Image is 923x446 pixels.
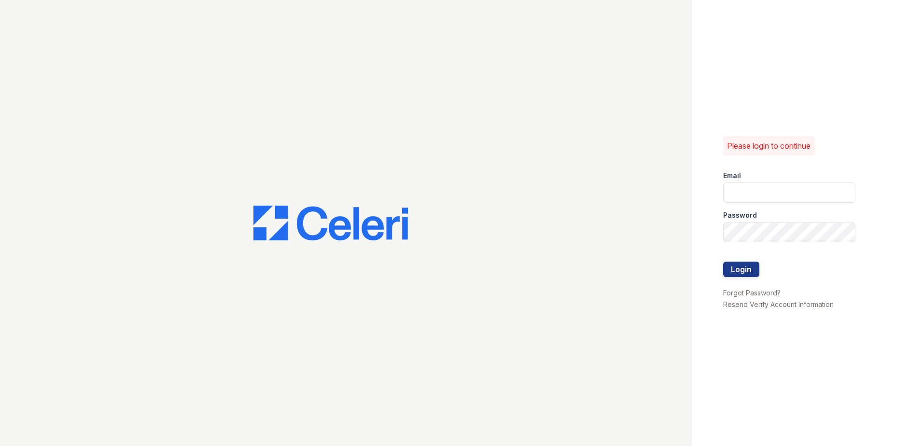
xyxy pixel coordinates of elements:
label: Email [723,171,741,181]
a: Resend Verify Account Information [723,300,834,308]
button: Login [723,262,759,277]
label: Password [723,210,757,220]
a: Forgot Password? [723,289,781,297]
img: CE_Logo_Blue-a8612792a0a2168367f1c8372b55b34899dd931a85d93a1a3d3e32e68fde9ad4.png [253,206,408,240]
p: Please login to continue [727,140,811,152]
